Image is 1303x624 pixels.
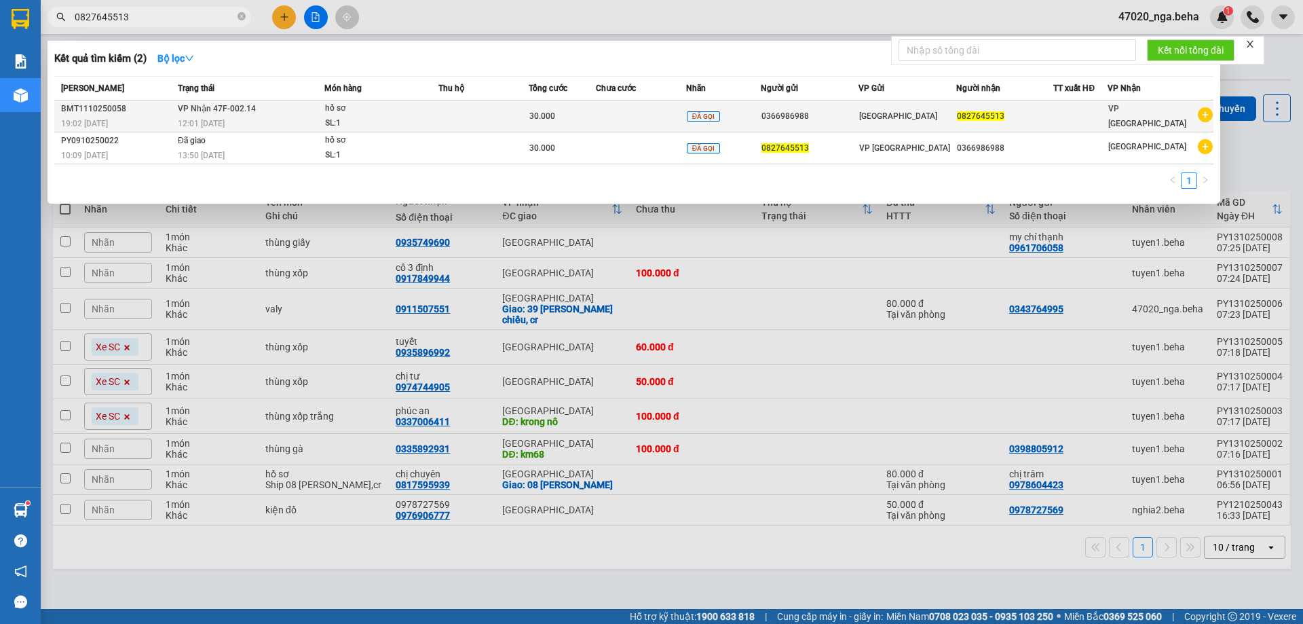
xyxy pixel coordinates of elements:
[325,116,427,131] div: SL: 1
[61,84,124,93] span: [PERSON_NAME]
[157,53,194,64] strong: Bộ lọc
[1198,139,1213,154] span: plus-circle
[761,143,809,153] span: 0827645513
[438,84,464,93] span: Thu hộ
[185,54,194,63] span: down
[12,9,29,29] img: logo-vxr
[325,133,427,148] div: hồ sơ
[1165,172,1181,189] button: left
[1108,104,1186,128] span: VP [GEOGRAPHIC_DATA]
[687,111,720,122] span: ĐÃ GỌI
[178,136,206,145] span: Đã giao
[14,534,27,547] span: question-circle
[1165,172,1181,189] li: Previous Page
[1108,142,1186,151] span: [GEOGRAPHIC_DATA]
[1182,173,1196,188] a: 1
[858,84,884,93] span: VP Gửi
[957,141,1053,155] div: 0366986988
[54,52,147,66] h3: Kết quả tìm kiếm ( 2 )
[529,143,555,153] span: 30.000
[178,84,214,93] span: Trạng thái
[26,501,30,505] sup: 1
[61,119,108,128] span: 19:02 [DATE]
[76,84,314,102] span: TUYẾN: [GEOGRAPHIC_DATA]
[1198,107,1213,122] span: plus-circle
[956,84,1000,93] span: Người nhận
[61,134,174,148] div: PY0910250022
[686,84,706,93] span: Nhãn
[178,104,256,113] span: VP Nhận 47F-002.14
[1108,84,1141,93] span: VP Nhận
[761,109,858,124] div: 0366986988
[761,84,798,93] span: Người gửi
[529,111,555,121] span: 30.000
[14,503,28,517] img: warehouse-icon
[899,39,1136,61] input: Nhập số tổng đài
[14,595,27,608] span: message
[529,84,567,93] span: Tổng cước
[61,102,174,116] div: BMT1110250058
[179,22,276,37] span: 07:23:42 [DATE]
[1053,84,1095,93] span: TT xuất HĐ
[957,111,1004,121] span: 0827645513
[1201,176,1209,184] span: right
[324,84,362,93] span: Món hàng
[1197,172,1213,189] li: Next Page
[1158,43,1224,58] span: Kết nối tổng đài
[1147,39,1234,61] button: Kết nối tổng đài
[178,119,225,128] span: 12:01 [DATE]
[147,48,205,69] button: Bộ lọcdown
[1181,172,1197,189] li: 1
[14,565,27,578] span: notification
[111,22,526,37] span: Thời gian : - Nhân viên nhận hàng :
[1169,176,1177,184] span: left
[14,88,28,103] img: warehouse-icon
[238,11,246,24] span: close-circle
[14,54,28,69] img: solution-icon
[238,12,246,20] span: close-circle
[325,148,427,163] div: SL: 1
[596,84,636,93] span: Chưa cước
[687,143,720,153] span: ĐÃ GỌI
[325,101,427,116] div: hồ sơ
[75,10,235,24] input: Tìm tên, số ĐT hoặc mã đơn
[1245,39,1255,49] span: close
[859,143,950,153] span: VP [GEOGRAPHIC_DATA]
[859,111,937,121] span: [GEOGRAPHIC_DATA]
[23,45,613,81] strong: NHÀ XE BÊ HÀ [GEOGRAPHIC_DATA]
[61,151,108,160] span: 10:09 [DATE]
[1197,172,1213,189] button: right
[56,12,66,22] span: search
[178,151,225,160] span: 13:50 [DATE]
